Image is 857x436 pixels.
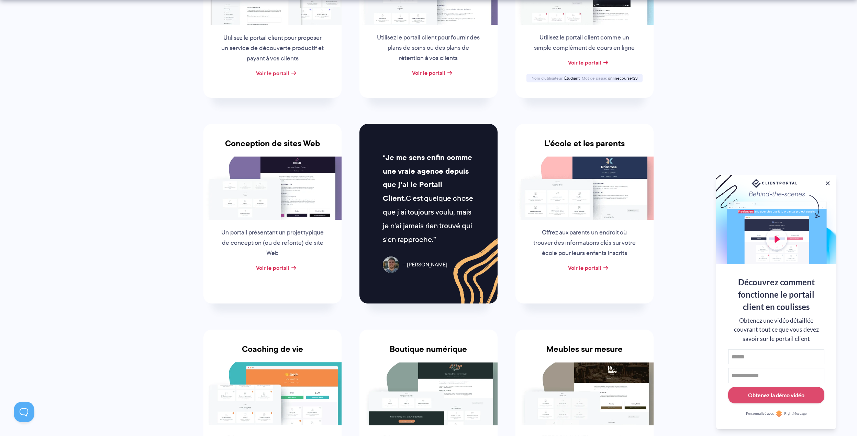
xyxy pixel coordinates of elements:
[582,75,606,81] font: Mot de passe
[221,228,324,257] font: Un portail présentant un projet typique de conception (ou de refonte) de site Web
[242,343,303,355] font: Coaching de vie
[608,75,637,81] font: onlinecourse123
[746,411,774,415] font: Personnalisé avec
[383,152,472,204] font: Je me sens enfin comme une vraie agence depuis que j'ai le Portail Client.
[221,33,324,63] font: Utilisez le portail client pour proposer un service de découverte productif et payant à vos clients
[738,277,815,312] font: Découvrez comment fonctionne le portail client en coulisses
[383,193,473,244] font: C'est quelque chose que j'ai toujours voulu, mais je n'ai jamais rien trouvé qui s'en rapproche.
[544,137,625,150] font: L'école et les parents
[564,75,580,81] font: Étudiant
[776,410,782,417] img: Personnalisé avec RightMessage
[412,69,445,77] a: Voir le portail
[390,343,467,355] font: Boutique numérique
[532,75,563,81] font: Nom d'utilisateur
[377,33,480,62] font: Utilisez le portail client pour fournir des plans de soins ou des plans de rétention à vos clients
[546,343,623,355] font: Meubles sur mesure
[534,33,635,52] font: Utilisez le portail client comme un simple complément de cours en ligne
[568,58,601,67] a: Voir le portail
[748,392,804,398] font: Obtenez la démo vidéo
[728,410,824,417] a: Personnalisé avecRightMessage
[533,228,636,257] font: Offrez aux parents un endroit où trouver des informations clés sur votre école pour leurs enfants...
[728,387,824,404] button: Obtenez la démo vidéo
[784,411,806,415] font: RightMessage
[256,264,289,272] a: Voir le portail
[14,402,34,422] iframe: Basculer le support client
[568,264,601,272] a: Voir le portail
[225,137,320,150] font: Conception de sites Web
[734,317,819,342] font: Obtenez une vidéo détaillée couvrant tout ce que vous devez savoir sur le portail client
[407,261,447,268] font: [PERSON_NAME]
[256,69,289,77] a: Voir le portail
